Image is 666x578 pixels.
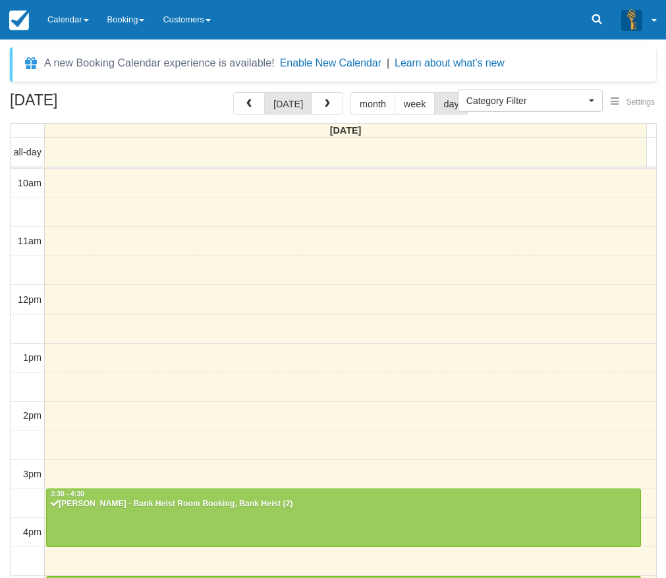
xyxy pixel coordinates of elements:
[387,57,389,68] span: |
[466,94,586,107] span: Category Filter
[458,90,603,112] button: Category Filter
[350,92,395,115] button: month
[50,499,637,510] div: [PERSON_NAME] - Bank Heist Room Booking, Bank Heist (2)
[14,147,42,157] span: all-day
[621,9,642,30] img: A3
[264,92,312,115] button: [DATE]
[23,410,42,421] span: 2pm
[18,178,42,188] span: 10am
[9,11,29,30] img: checkfront-main-nav-mini-logo.png
[23,352,42,363] span: 1pm
[434,92,468,115] button: day
[603,93,663,112] button: Settings
[44,55,275,71] div: A new Booking Calendar experience is available!
[395,92,435,115] button: week
[46,488,641,546] a: 3:30 - 4:30[PERSON_NAME] - Bank Heist Room Booking, Bank Heist (2)
[23,469,42,479] span: 3pm
[626,97,655,107] span: Settings
[10,92,177,117] h2: [DATE]
[18,294,42,305] span: 12pm
[23,527,42,537] span: 4pm
[280,57,381,70] button: Enable New Calendar
[18,236,42,246] span: 11am
[51,490,84,498] span: 3:30 - 4:30
[330,125,362,136] span: [DATE]
[395,57,505,68] a: Learn about what's new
